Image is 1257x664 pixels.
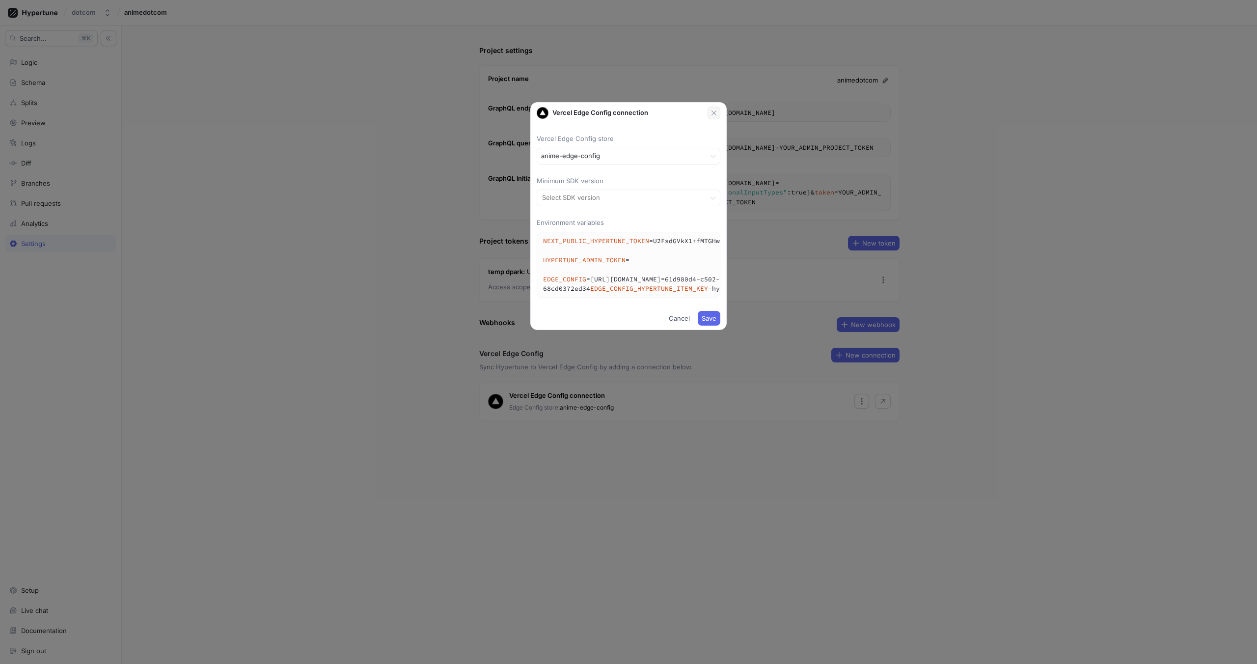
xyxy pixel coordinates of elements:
p: Minimum SDK version [537,176,720,186]
span: Save [702,315,716,321]
button: Save [698,311,720,326]
p: Vercel Edge Config connection [552,108,648,118]
span: Cancel [669,315,690,321]
p: Vercel Edge Config store [537,134,720,144]
button: Cancel [665,311,694,326]
p: Environment variables [537,218,720,228]
textarea: NEXT_PUBLIC_HYPERTUNE_TOKEN=U2FsdGVkX1+fMTGHwFzBcdI5OPDQt495L0N/uO9cfSE= HYPERTUNE_ADMIN_TOKEN= E... [537,232,1034,298]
